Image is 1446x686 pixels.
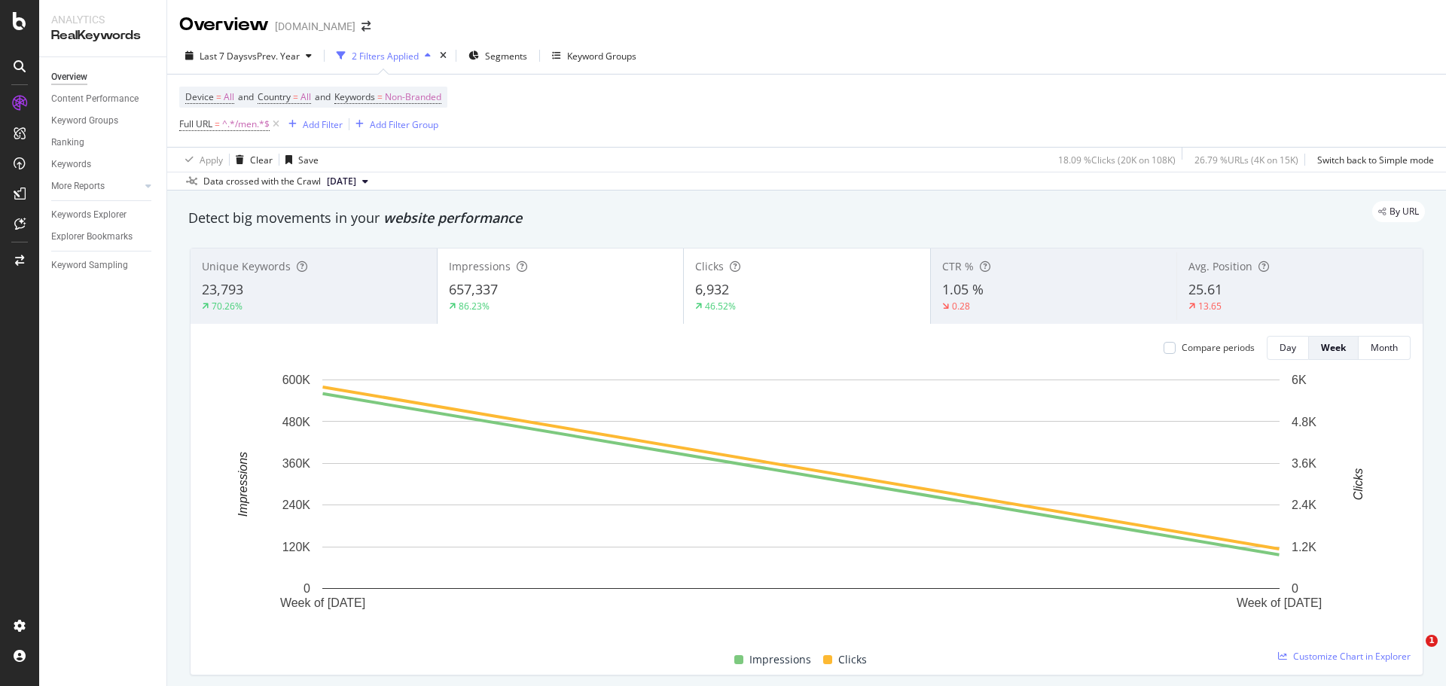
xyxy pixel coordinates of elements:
[1292,457,1316,470] text: 3.6K
[51,178,141,194] a: More Reports
[321,172,374,191] button: [DATE]
[279,148,319,172] button: Save
[51,207,156,223] a: Keywords Explorer
[1292,373,1307,386] text: 6K
[352,50,419,63] div: 2 Filters Applied
[51,113,156,129] a: Keyword Groups
[749,651,811,669] span: Impressions
[51,27,154,44] div: RealKeywords
[212,300,243,313] div: 70.26%
[179,148,223,172] button: Apply
[224,87,234,108] span: All
[51,113,118,129] div: Keyword Groups
[282,115,343,133] button: Add Filter
[215,117,220,130] span: =
[1194,154,1298,166] div: 26.79 % URLs ( 4K on 15K )
[51,91,139,107] div: Content Performance
[546,44,642,68] button: Keyword Groups
[370,118,438,131] div: Add Filter Group
[1058,154,1176,166] div: 18.09 % Clicks ( 20K on 108K )
[185,90,214,103] span: Device
[51,229,133,245] div: Explorer Bookmarks
[1292,415,1316,428] text: 4.8K
[300,87,311,108] span: All
[1182,341,1255,354] div: Compare periods
[1237,596,1322,609] text: Week of [DATE]
[942,259,974,273] span: CTR %
[282,373,311,386] text: 600K
[485,50,527,63] span: Segments
[51,258,156,273] a: Keyword Sampling
[459,300,490,313] div: 86.23%
[200,154,223,166] div: Apply
[1317,154,1434,166] div: Switch back to Simple mode
[51,12,154,27] div: Analytics
[334,90,375,103] span: Keywords
[385,87,441,108] span: Non-Branded
[51,178,105,194] div: More Reports
[51,135,84,151] div: Ranking
[202,259,291,273] span: Unique Keywords
[179,12,269,38] div: Overview
[1371,341,1398,354] div: Month
[695,259,724,273] span: Clicks
[1352,468,1365,501] text: Clicks
[449,280,498,298] span: 657,337
[1372,201,1425,222] div: legacy label
[51,91,156,107] a: Content Performance
[222,114,270,135] span: ^.*/men.*$
[203,175,321,188] div: Data crossed with the Crawl
[230,148,273,172] button: Clear
[51,157,91,172] div: Keywords
[51,69,87,85] div: Overview
[51,157,156,172] a: Keywords
[293,90,298,103] span: =
[377,90,383,103] span: =
[437,48,450,63] div: times
[315,90,331,103] span: and
[462,44,533,68] button: Segments
[1390,207,1419,216] span: By URL
[282,457,311,470] text: 360K
[216,90,221,103] span: =
[179,44,318,68] button: Last 7 DaysvsPrev. Year
[695,280,729,298] span: 6,932
[282,541,311,553] text: 120K
[280,596,365,609] text: Week of [DATE]
[282,498,311,511] text: 240K
[1359,336,1411,360] button: Month
[248,50,300,63] span: vs Prev. Year
[1280,341,1296,354] div: Day
[1292,582,1298,595] text: 0
[1278,650,1411,663] a: Customize Chart in Explorer
[1198,300,1222,313] div: 13.65
[1267,336,1309,360] button: Day
[1292,541,1316,553] text: 1.2K
[331,44,437,68] button: 2 Filters Applied
[1321,341,1346,354] div: Week
[1426,635,1438,647] span: 1
[51,258,128,273] div: Keyword Sampling
[449,259,511,273] span: Impressions
[952,300,970,313] div: 0.28
[236,452,249,517] text: Impressions
[327,175,356,188] span: 2025 Aug. 25th
[303,118,343,131] div: Add Filter
[361,21,371,32] div: arrow-right-arrow-left
[258,90,291,103] span: Country
[238,90,254,103] span: and
[1309,336,1359,360] button: Week
[838,651,867,669] span: Clicks
[203,372,1399,633] svg: A chart.
[51,135,156,151] a: Ranking
[179,117,212,130] span: Full URL
[282,415,311,428] text: 480K
[51,229,156,245] a: Explorer Bookmarks
[1395,635,1431,671] iframe: Intercom live chat
[275,19,355,34] div: [DOMAIN_NAME]
[202,280,243,298] span: 23,793
[298,154,319,166] div: Save
[705,300,736,313] div: 46.52%
[51,207,127,223] div: Keywords Explorer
